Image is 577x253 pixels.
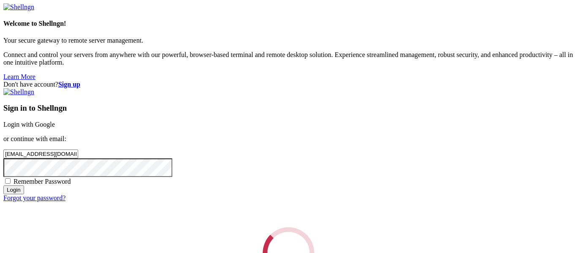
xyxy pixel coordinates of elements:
input: Remember Password [5,178,11,184]
a: Login with Google [3,121,55,128]
div: Don't have account? [3,81,574,88]
span: Remember Password [14,178,71,185]
input: Login [3,185,24,194]
p: Connect and control your servers from anywhere with our powerful, browser-based terminal and remo... [3,51,574,66]
p: or continue with email: [3,135,574,143]
img: Shellngn [3,88,34,96]
img: Shellngn [3,3,34,11]
h3: Sign in to Shellngn [3,103,574,113]
h4: Welcome to Shellngn! [3,20,574,27]
p: Your secure gateway to remote server management. [3,37,574,44]
a: Sign up [58,81,80,88]
a: Forgot your password? [3,194,65,201]
input: Email address [3,150,78,158]
a: Learn More [3,73,35,80]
